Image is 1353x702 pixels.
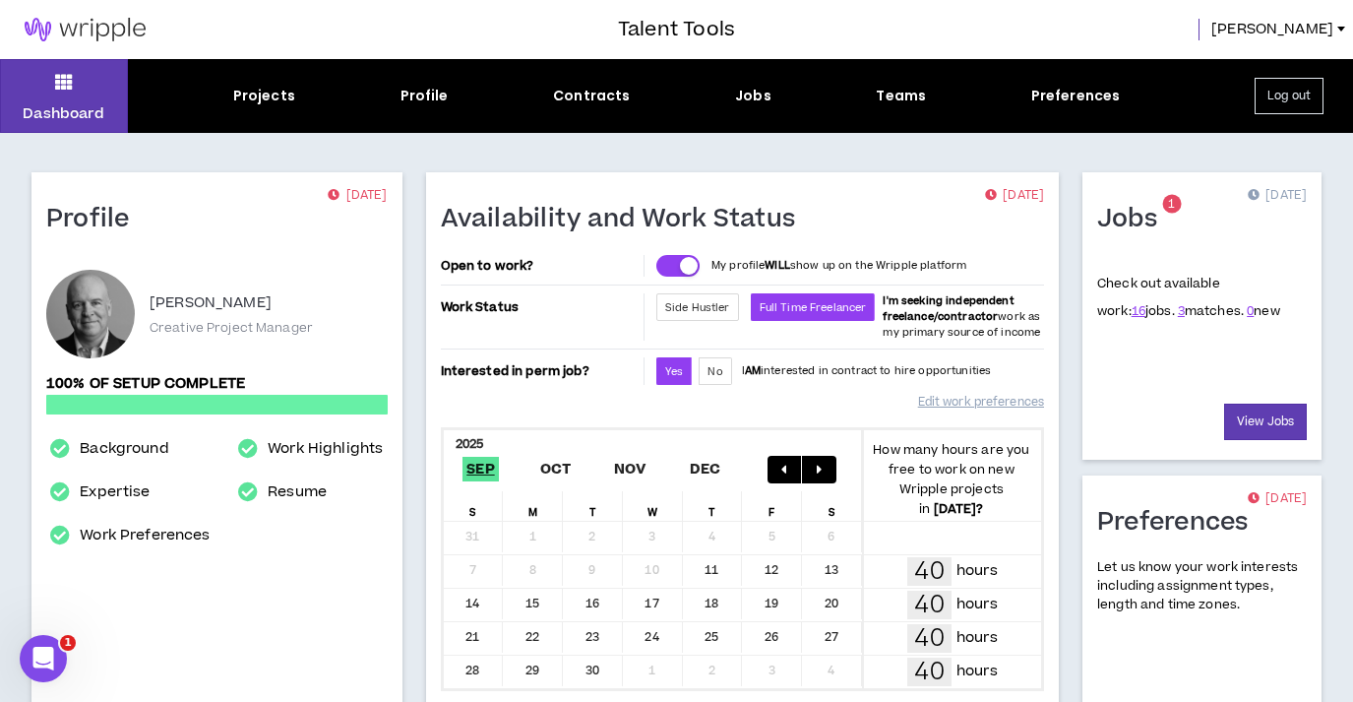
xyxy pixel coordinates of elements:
span: 1 [60,635,76,651]
p: hours [956,661,998,682]
span: new [1247,302,1280,320]
p: Dashboard [23,103,104,124]
b: 2025 [456,435,484,453]
p: Interested in perm job? [441,357,640,385]
h1: Jobs [1097,204,1172,235]
strong: WILL [765,258,790,273]
a: Expertise [80,480,150,504]
div: M [503,491,563,521]
a: Work Preferences [80,524,210,547]
h1: Preferences [1097,507,1263,539]
p: Open to work? [441,258,640,274]
a: View Jobs [1224,404,1307,440]
strong: AM [745,363,761,378]
span: Dec [685,457,724,481]
button: Log out [1255,78,1323,114]
p: hours [956,627,998,649]
p: hours [956,594,998,615]
div: W [623,491,683,521]
span: No [707,364,722,379]
a: 0 [1247,302,1254,320]
iframe: Intercom live chat [20,635,67,682]
p: [DATE] [328,186,387,206]
a: Resume [268,480,327,504]
span: work as my primary source of income [883,293,1040,340]
div: Jobs [735,86,771,106]
sup: 1 [1162,195,1181,214]
a: 16 [1132,302,1145,320]
b: [DATE] ? [934,500,984,518]
div: T [563,491,623,521]
span: matches. [1178,302,1244,320]
span: Nov [610,457,650,481]
p: Let us know your work interests including assignment types, length and time zones. [1097,558,1307,615]
div: Contracts [553,86,630,106]
div: Patrick S. [46,270,135,358]
p: [DATE] [1248,186,1307,206]
p: Creative Project Manager [150,319,313,337]
p: My profile show up on the Wripple platform [711,258,966,274]
div: Profile [400,86,449,106]
p: I interested in contract to hire opportunities [742,363,992,379]
b: I'm seeking independent freelance/contractor [883,293,1014,324]
span: Side Hustler [665,300,730,315]
div: Teams [876,86,926,106]
h3: Talent Tools [618,15,735,44]
span: Oct [536,457,576,481]
a: 3 [1178,302,1185,320]
div: Preferences [1031,86,1121,106]
a: Work Highlights [268,437,383,461]
p: [PERSON_NAME] [150,291,272,315]
p: 100% of setup complete [46,373,388,395]
p: Check out available work: [1097,275,1280,320]
h1: Profile [46,204,145,235]
p: [DATE] [1248,489,1307,509]
span: [PERSON_NAME] [1211,19,1333,40]
span: 1 [1168,196,1175,213]
span: Yes [665,364,683,379]
h1: Availability and Work Status [441,204,811,235]
p: Work Status [441,293,640,321]
div: Projects [233,86,295,106]
span: jobs. [1132,302,1175,320]
div: S [444,491,504,521]
a: Edit work preferences [918,385,1044,419]
div: T [683,491,743,521]
a: Background [80,437,168,461]
div: S [802,491,862,521]
div: F [742,491,802,521]
p: [DATE] [985,186,1044,206]
p: hours [956,560,998,582]
p: How many hours are you free to work on new Wripple projects in [862,440,1041,519]
span: Sep [462,457,499,481]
